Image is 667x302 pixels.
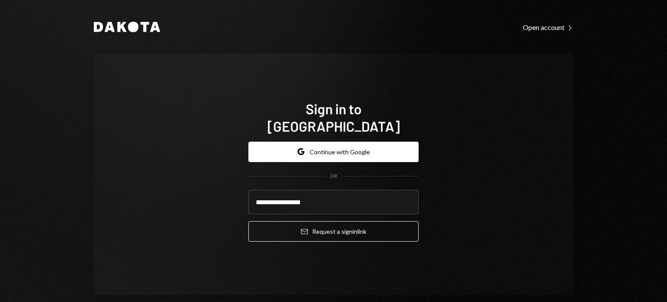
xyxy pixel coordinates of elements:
div: Open account [523,23,573,32]
button: Continue with Google [248,142,419,162]
div: OR [330,173,337,180]
h1: Sign in to [GEOGRAPHIC_DATA] [248,100,419,135]
a: Open account [523,22,573,32]
button: Request a signinlink [248,221,419,242]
